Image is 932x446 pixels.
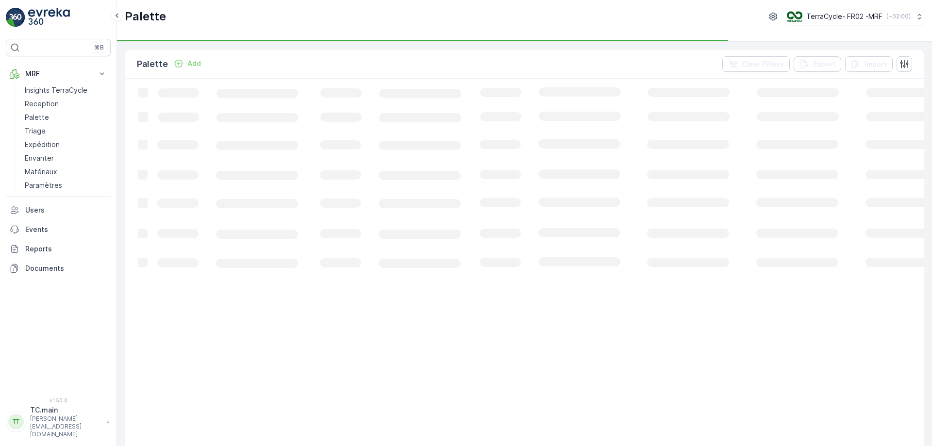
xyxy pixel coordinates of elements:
button: Import [845,56,893,72]
p: Reports [25,244,107,254]
p: Matériaux [25,167,57,177]
p: Export [813,59,835,69]
p: Import [865,59,887,69]
p: Users [25,205,107,215]
p: MRF [25,69,91,79]
img: terracycle.png [787,11,802,22]
img: logo [6,8,25,27]
button: TTTC.main[PERSON_NAME][EMAIL_ADDRESS][DOMAIN_NAME] [6,405,111,438]
p: ⌘B [94,44,104,51]
p: Paramètres [25,181,62,190]
p: Add [187,59,201,68]
p: TC.main [30,405,102,415]
a: Documents [6,259,111,278]
p: Palette [25,113,49,122]
p: TerraCycle- FR02 -MRF [806,12,882,21]
p: Palette [137,57,168,71]
p: Documents [25,264,107,273]
p: ( +02:00 ) [886,13,911,20]
p: Palette [125,9,166,24]
p: Triage [25,126,46,136]
button: MRF [6,64,111,83]
p: Events [25,225,107,234]
p: Insights TerraCycle [25,85,87,95]
a: Expédition [21,138,111,151]
button: Export [794,56,841,72]
p: Expédition [25,140,60,149]
button: TerraCycle- FR02 -MRF(+02:00) [787,8,924,25]
p: Clear Filters [742,59,784,69]
img: logo_light-DOdMpM7g.png [28,8,70,27]
div: TT [8,414,24,429]
a: Matériaux [21,165,111,179]
span: v 1.50.0 [6,397,111,403]
a: Insights TerraCycle [21,83,111,97]
p: Envanter [25,153,54,163]
a: Reception [21,97,111,111]
a: Paramètres [21,179,111,192]
p: Reception [25,99,59,109]
a: Triage [21,124,111,138]
p: [PERSON_NAME][EMAIL_ADDRESS][DOMAIN_NAME] [30,415,102,438]
button: Clear Filters [722,56,790,72]
button: Add [170,58,205,69]
a: Reports [6,239,111,259]
a: Envanter [21,151,111,165]
a: Palette [21,111,111,124]
a: Users [6,200,111,220]
a: Events [6,220,111,239]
